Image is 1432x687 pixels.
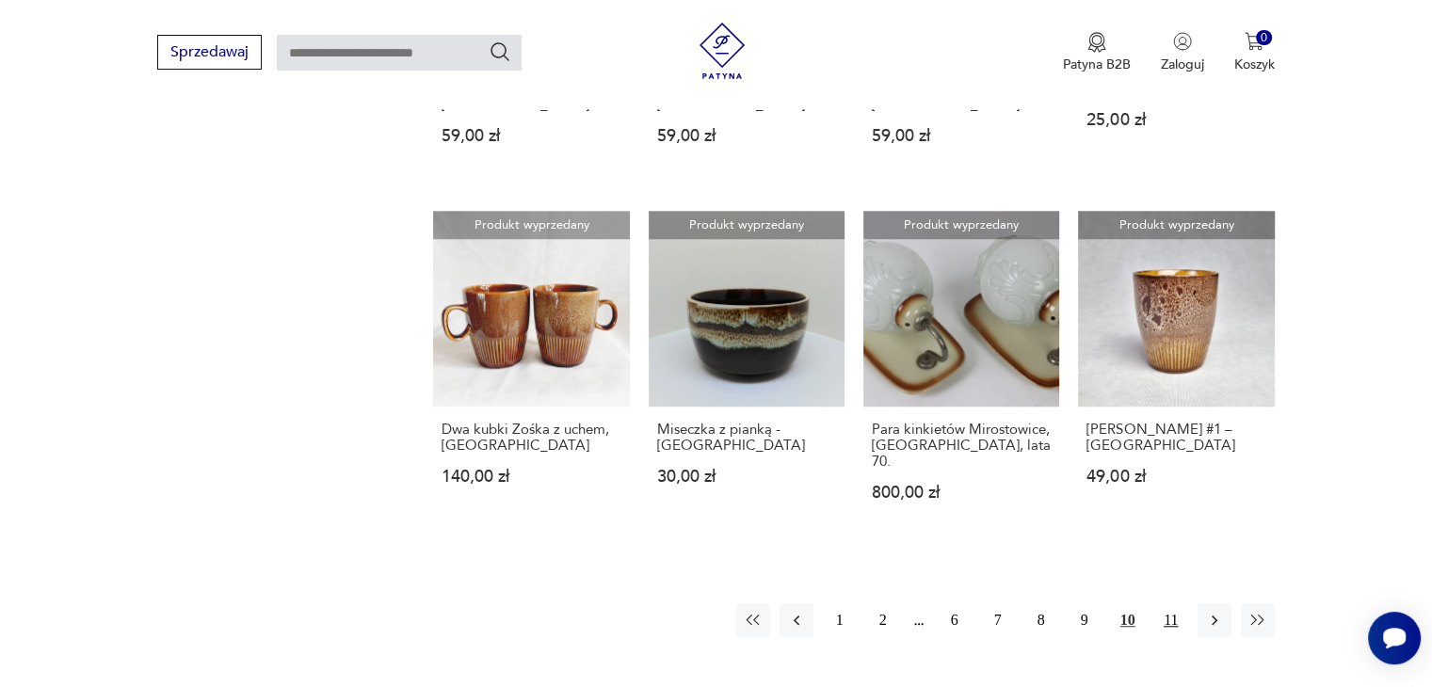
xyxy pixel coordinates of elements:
button: 6 [938,603,972,637]
button: Zaloguj [1161,32,1204,73]
button: Patyna B2B [1063,32,1131,73]
button: 10 [1111,603,1145,637]
img: Patyna - sklep z meblami i dekoracjami vintage [694,23,750,79]
button: 11 [1154,603,1188,637]
a: Sprzedawaj [157,47,262,60]
p: 30,00 zł [657,469,836,485]
p: 800,00 zł [872,485,1051,501]
p: 49,00 zł [1086,469,1265,485]
p: 59,00 zł [872,128,1051,144]
button: 2 [866,603,900,637]
p: Koszyk [1234,56,1275,73]
p: 59,00 zł [442,128,620,144]
img: Ikonka użytkownika [1173,32,1192,51]
img: Ikona koszyka [1245,32,1263,51]
a: Produkt wyprzedanyKubek Zośka #1 – Mirostowice[PERSON_NAME] #1 – [GEOGRAPHIC_DATA]49,00 zł [1078,211,1274,537]
button: 1 [823,603,857,637]
button: 9 [1068,603,1102,637]
p: 59,00 zł [657,128,836,144]
p: 25,00 zł [1086,112,1265,128]
h3: [PERSON_NAME] #1 – [GEOGRAPHIC_DATA] [1086,422,1265,454]
iframe: Smartsupp widget button [1368,612,1421,664]
h3: [PERSON_NAME] # 1 - [GEOGRAPHIC_DATA] [872,81,1051,113]
a: Produkt wyprzedanyMiseczka z pianką - MirostowiceMiseczka z pianką - [GEOGRAPHIC_DATA]30,00 zł [649,211,845,537]
button: 8 [1024,603,1058,637]
h3: Para kinkietów Mirostowice, [GEOGRAPHIC_DATA], lata 70. [872,422,1051,470]
p: Patyna B2B [1063,56,1131,73]
h3: [PERSON_NAME] #3 - [GEOGRAPHIC_DATA] [657,81,836,113]
button: 7 [981,603,1015,637]
button: Szukaj [489,40,511,63]
img: Ikona medalu [1087,32,1106,53]
a: Produkt wyprzedanyPara kinkietów Mirostowice, Polska, lata 70.Para kinkietów Mirostowice, [GEOGRA... [863,211,1059,537]
button: 0Koszyk [1234,32,1275,73]
button: Sprzedawaj [157,35,262,70]
h3: Miseczka z pianką - [GEOGRAPHIC_DATA] [657,422,836,454]
a: Produkt wyprzedanyDwa kubki Zośka z uchem, MirostowiceDwa kubki Zośka z uchem, [GEOGRAPHIC_DATA]1... [433,211,629,537]
p: 140,00 zł [442,469,620,485]
div: 0 [1256,30,1272,46]
h3: Dwa kubki Zośka z uchem, [GEOGRAPHIC_DATA] [442,422,620,454]
h3: [PERSON_NAME] #2 - [GEOGRAPHIC_DATA] [442,81,620,113]
a: Ikona medaluPatyna B2B [1063,32,1131,73]
p: Zaloguj [1161,56,1204,73]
